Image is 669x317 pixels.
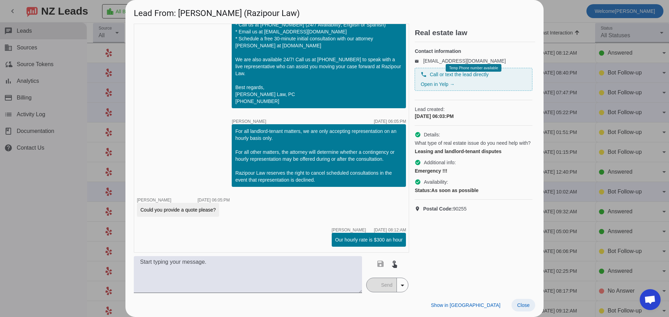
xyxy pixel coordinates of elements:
button: Close [512,299,535,311]
span: Details: [424,131,440,138]
a: [EMAIL_ADDRESS][DOMAIN_NAME] [423,58,506,64]
button: Show in [GEOGRAPHIC_DATA] [425,299,506,311]
mat-icon: check_circle [415,132,421,138]
mat-icon: email [415,59,423,63]
div: [DATE] 06:05:PM [198,198,230,202]
mat-icon: arrow_drop_down [398,281,407,290]
span: Availability: [424,179,448,185]
mat-icon: phone [421,71,427,78]
span: Additional info: [424,159,456,166]
span: Show in [GEOGRAPHIC_DATA] [431,302,500,308]
span: What type of real estate issue do you need help with? [415,140,530,146]
span: 90255 [423,205,467,212]
span: Lead created: [415,106,532,113]
div: Our hourly rate is $300 an hour [335,236,403,243]
span: Close [517,302,530,308]
mat-icon: check_circle [415,159,421,166]
span: Call or text the lead directly [430,71,489,78]
h2: Real estate law [415,29,535,36]
div: [DATE] 06:03:PM [415,113,532,120]
div: As soon as possible [415,187,532,194]
strong: Status: [415,188,431,193]
mat-icon: touch_app [390,260,399,268]
strong: Postal Code: [423,206,453,212]
span: [PERSON_NAME] [332,228,366,232]
div: Leasing and landlord-tenant disputes [415,148,532,155]
div: [DATE] 06:05:PM [374,119,406,124]
div: [DATE] 08:12:AM [374,228,406,232]
span: [PERSON_NAME] [232,119,266,124]
mat-icon: location_on [415,206,423,212]
span: Temp Phone number available [449,66,498,70]
div: Emergency !!! [415,167,532,174]
div: Open chat [640,289,661,310]
mat-icon: check_circle [415,179,421,185]
div: For all landlord-tenant matters, we are only accepting representation on an hourly basis only. Fo... [235,128,402,183]
h4: Contact information [415,48,532,55]
span: [PERSON_NAME] [137,198,171,203]
a: Open in Yelp → [421,81,454,87]
div: Could you provide a quote please? [140,206,216,213]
